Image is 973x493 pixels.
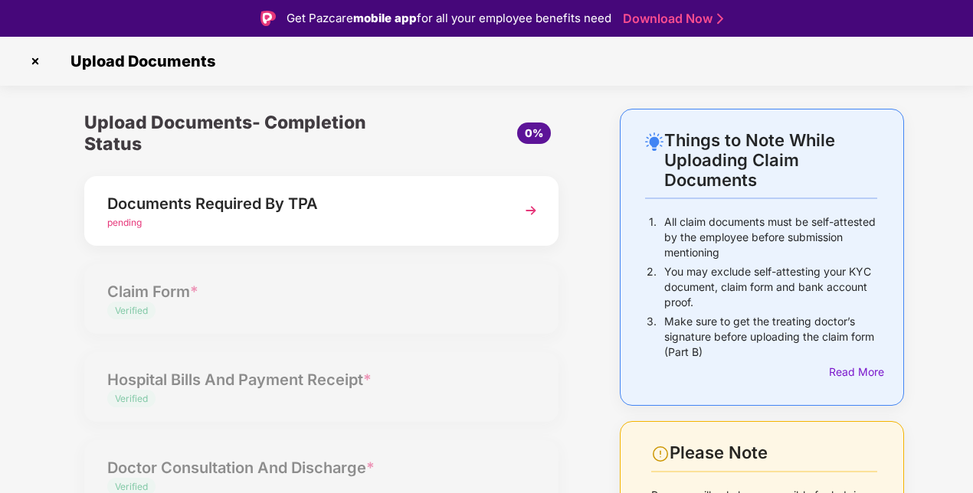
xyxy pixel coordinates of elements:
span: Upload Documents [55,52,223,70]
p: Make sure to get the treating doctor’s signature before uploading the claim form (Part B) [664,314,877,360]
div: Get Pazcare for all your employee benefits need [287,9,611,28]
span: pending [107,217,142,228]
p: All claim documents must be self-attested by the employee before submission mentioning [664,214,877,260]
img: Stroke [717,11,723,27]
img: svg+xml;base64,PHN2ZyBpZD0iTmV4dCIgeG1sbnM9Imh0dHA6Ly93d3cudzMub3JnLzIwMDAvc3ZnIiB3aWR0aD0iMzYiIG... [517,197,545,224]
div: Things to Note While Uploading Claim Documents [664,130,877,190]
div: Please Note [670,442,877,463]
a: Download Now [623,11,719,27]
span: 0% [525,126,543,139]
img: svg+xml;base64,PHN2ZyBpZD0iV2FybmluZ18tXzI0eDI0IiBkYXRhLW5hbWU9Ildhcm5pbmcgLSAyNHgyNCIgeG1sbnM9Im... [651,445,670,463]
div: Documents Required By TPA [107,191,500,216]
p: 2. [647,264,657,310]
img: Logo [260,11,276,26]
p: 1. [649,214,657,260]
p: You may exclude self-attesting your KYC document, claim form and bank account proof. [664,264,877,310]
img: svg+xml;base64,PHN2ZyBpZD0iQ3Jvc3MtMzJ4MzIiIHhtbG5zPSJodHRwOi8vd3d3LnczLm9yZy8yMDAwL3N2ZyIgd2lkdG... [23,49,48,73]
div: Read More [829,364,877,380]
img: svg+xml;base64,PHN2ZyB4bWxucz0iaHR0cDovL3d3dy53My5vcmcvMjAwMC9zdmciIHdpZHRoPSIyNC4wOTMiIGhlaWdodD... [645,132,663,151]
p: 3. [647,314,657,360]
strong: mobile app [353,11,417,25]
div: Upload Documents- Completion Status [84,109,401,158]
